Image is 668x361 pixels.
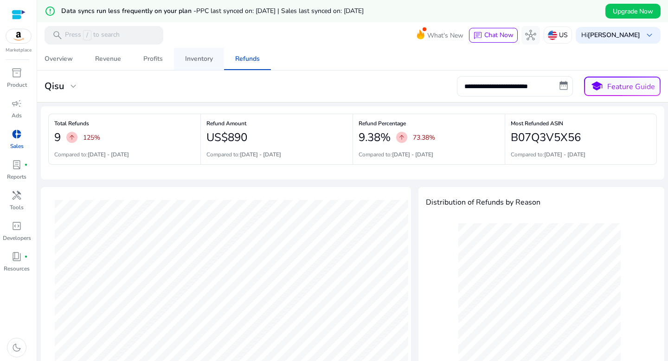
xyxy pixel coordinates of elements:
b: [DATE] - [DATE] [544,151,585,158]
h6: Refund Percentage [359,122,499,124]
span: book_4 [11,251,22,262]
b: [DATE] - [DATE] [392,151,433,158]
button: chatChat Now [469,28,518,43]
span: arrow_upward [68,134,76,141]
span: PPC last synced on: [DATE] | Sales last synced on: [DATE] [196,6,364,15]
div: Profits [143,56,163,62]
p: Sales [10,142,24,150]
p: Marketplace [6,47,32,54]
h2: 9.38% [359,131,391,144]
span: fiber_manual_record [24,163,28,167]
p: Compared to: [359,150,433,159]
h6: Total Refunds [54,122,195,124]
span: handyman [11,190,22,201]
span: school [590,80,604,93]
span: lab_profile [11,159,22,170]
span: What's New [427,27,463,44]
p: 125% [83,133,100,142]
p: Compared to: [206,150,281,159]
button: Upgrade Now [605,4,661,19]
p: Feature Guide [607,81,655,92]
mat-icon: error_outline [45,6,56,17]
span: search [52,30,63,41]
p: Press to search [65,30,120,40]
span: expand_more [68,81,79,92]
p: Developers [3,234,31,242]
p: Hi [581,32,640,39]
img: us.svg [548,31,557,40]
span: Upgrade Now [613,6,653,16]
p: Product [7,81,27,89]
h6: Refund Amount [206,122,347,124]
h2: 9 [54,131,61,144]
b: [DATE] - [DATE] [240,151,281,158]
p: Compared to: [511,150,585,159]
span: campaign [11,98,22,109]
span: fiber_manual_record [24,255,28,258]
p: US [559,27,568,43]
h5: Data syncs run less frequently on your plan - [61,7,364,15]
span: inventory_2 [11,67,22,78]
span: arrow_upward [398,134,405,141]
div: Inventory [185,56,213,62]
h6: Most Refunded ASIN [511,122,651,124]
b: [PERSON_NAME] [588,31,640,39]
p: Tools [10,203,24,212]
p: Compared to: [54,150,129,159]
div: Overview [45,56,73,62]
b: [DATE] - [DATE] [88,151,129,158]
img: amazon.svg [6,29,31,43]
button: schoolFeature Guide [584,77,661,96]
span: / [83,30,91,40]
h2: US$890 [206,131,247,144]
span: donut_small [11,129,22,140]
span: chat [473,31,482,40]
h2: B07Q3V5X56 [511,131,581,144]
span: keyboard_arrow_down [644,30,655,41]
span: code_blocks [11,220,22,232]
p: 73.38% [413,133,435,142]
span: dark_mode [11,342,22,353]
span: Chat Now [484,31,514,39]
p: Reports [7,173,26,181]
h3: Qisu [45,81,64,92]
p: Ads [12,111,22,120]
span: hub [525,30,536,41]
p: Resources [4,264,30,273]
button: hub [521,26,540,45]
div: Revenue [95,56,121,62]
div: Refunds [235,56,260,62]
h4: Distribution of Refunds by Reason [426,198,540,207]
